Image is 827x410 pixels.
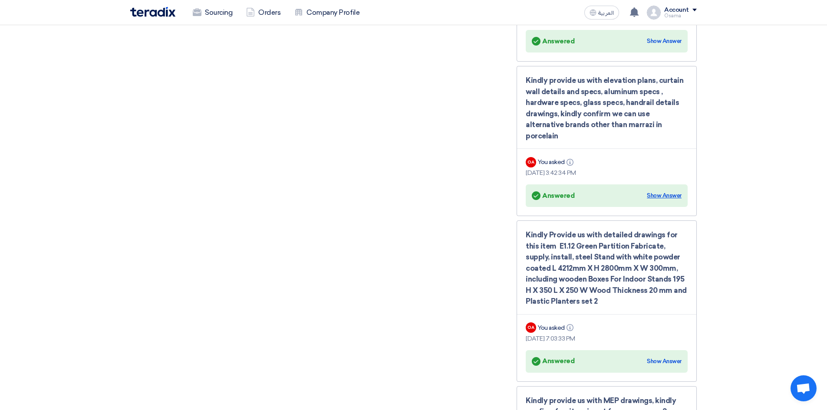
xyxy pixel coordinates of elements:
[664,13,697,18] div: Osama
[130,7,175,17] img: Teradix logo
[647,37,682,46] div: Show Answer
[647,357,682,366] div: Show Answer
[526,168,688,177] div: [DATE] 3:42:34 PM
[532,355,574,367] div: Answered
[664,7,689,14] div: Account
[526,322,536,333] div: OA
[647,191,682,200] div: Show Answer
[647,6,661,20] img: profile_test.png
[526,230,688,307] div: Kindly Provide us with detailed drawings for this item E1.12 Green Partition Fabricate, supply, i...
[791,375,817,401] div: Open chat
[532,35,574,47] div: Answered
[239,3,287,22] a: Orders
[526,334,688,343] div: [DATE] 7:03:33 PM
[526,75,688,141] div: Kindly provide us with elevation plans, curtain wall details and specs, aluminum specs , hardware...
[526,157,536,167] div: OA
[532,190,574,202] div: Answered
[598,10,614,16] span: العربية
[584,6,619,20] button: العربية
[287,3,366,22] a: Company Profile
[186,3,239,22] a: Sourcing
[538,323,575,332] div: You asked
[538,157,575,167] div: You asked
